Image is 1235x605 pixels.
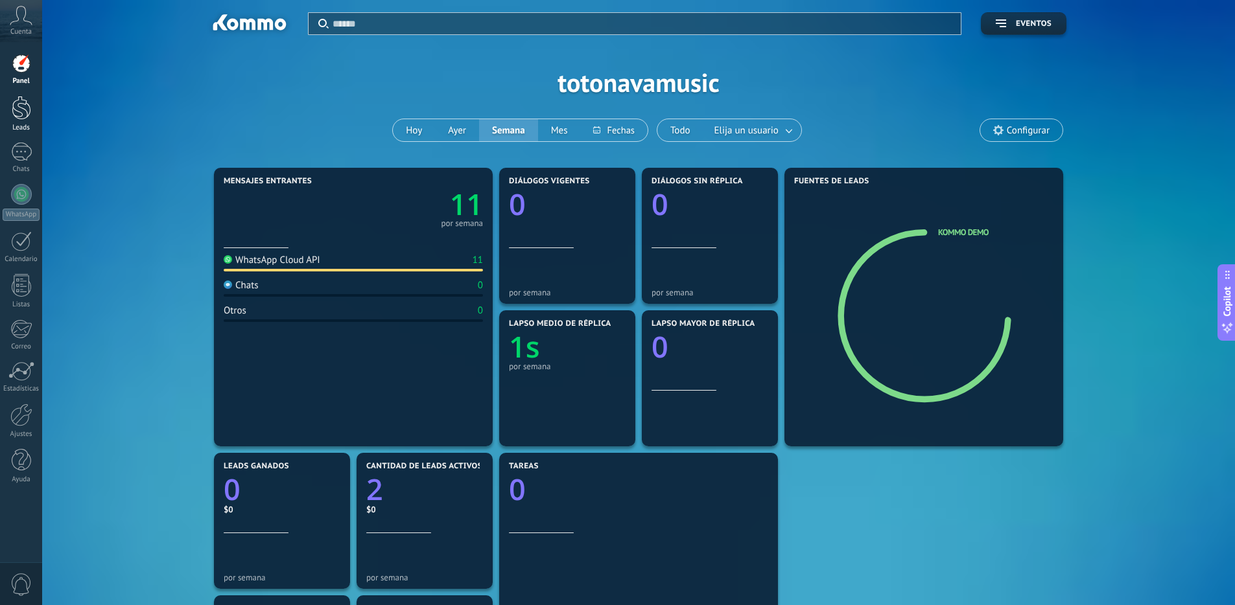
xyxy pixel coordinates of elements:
button: Semana [479,119,538,141]
div: por semana [441,220,483,227]
div: 0 [478,279,483,291]
div: WhatsApp [3,209,40,221]
div: $0 [366,504,483,515]
text: 0 [652,185,668,224]
div: Ayuda [3,475,40,484]
span: Diálogos sin réplica [652,177,743,186]
text: 0 [509,185,526,224]
button: Ayer [435,119,479,141]
text: 0 [509,470,526,509]
div: por semana [652,288,768,297]
span: Mensajes entrantes [224,177,312,186]
text: 0 [224,470,241,509]
span: Cantidad de leads activos [366,462,482,471]
div: Panel [3,77,40,86]
div: por semana [366,573,483,582]
div: por semana [509,361,626,371]
span: Tareas [509,462,539,471]
a: 0 [509,470,768,509]
button: Fechas [580,119,647,141]
div: Listas [3,301,40,309]
div: WhatsApp Cloud API [224,254,320,266]
div: Ajustes [3,430,40,439]
text: 11 [450,185,483,224]
div: $0 [224,504,340,515]
div: Calendario [3,255,40,264]
div: Estadísticas [3,385,40,393]
a: 0 [224,470,340,509]
text: 2 [366,470,383,509]
div: 0 [478,304,483,317]
span: Eventos [1016,19,1052,29]
span: Configurar [1007,125,1050,136]
span: Lapso mayor de réplica [652,319,755,328]
button: Hoy [393,119,435,141]
a: Kommo Demo [938,227,989,238]
span: Fuentes de leads [794,177,869,186]
text: 0 [652,327,668,367]
img: Chats [224,280,232,289]
button: Eventos [981,12,1066,35]
div: por semana [509,288,626,297]
div: Chats [224,279,259,291]
span: Diálogos vigentes [509,177,590,186]
div: Otros [224,304,246,317]
div: Leads [3,124,40,132]
div: Correo [3,343,40,351]
button: Mes [538,119,581,141]
text: 1s [509,327,540,367]
div: Chats [3,165,40,174]
span: Elija un usuario [712,122,781,139]
button: Todo [657,119,703,141]
div: 11 [473,254,483,266]
div: por semana [224,573,340,582]
a: 11 [353,185,483,224]
span: Leads ganados [224,462,289,471]
span: Copilot [1221,287,1234,317]
a: 2 [366,470,483,509]
button: Elija un usuario [703,119,801,141]
span: Cuenta [10,28,32,36]
span: Lapso medio de réplica [509,319,611,328]
img: WhatsApp Cloud API [224,255,232,264]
